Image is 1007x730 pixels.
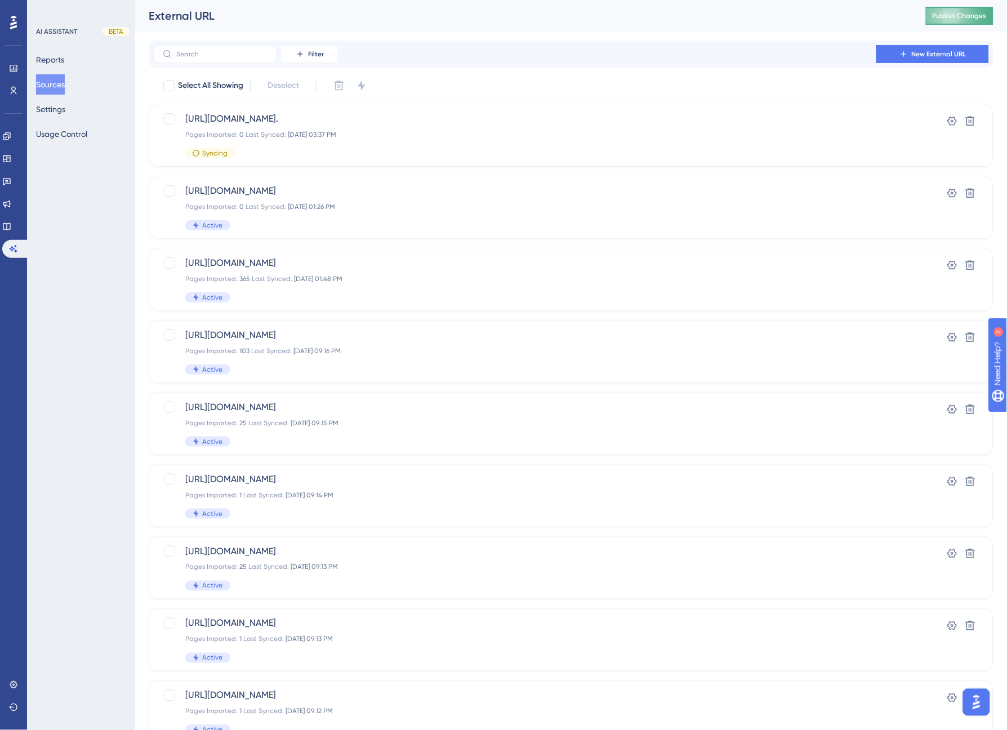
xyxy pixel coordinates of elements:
span: Active [202,437,222,446]
span: Deselect [268,79,299,92]
span: [URL][DOMAIN_NAME] [185,184,867,198]
input: Search [176,50,268,58]
div: Pages Imported: Last Synced: [185,491,867,500]
span: [DATE] 09:13 PM [291,563,338,571]
button: Publish Changes [926,7,993,25]
span: Select All Showing [178,79,243,92]
button: Deselect [257,75,309,96]
span: Filter [308,50,324,59]
button: Reports [36,50,64,70]
span: [DATE] 09:16 PM [293,347,341,355]
span: [DATE] 03:37 PM [288,131,336,139]
span: 25 [239,563,247,571]
div: AI ASSISTANT [36,27,77,36]
span: 25 [239,419,247,427]
span: [URL][DOMAIN_NAME] [185,400,867,414]
div: Pages Imported: Last Synced: [185,563,867,572]
div: Pages Imported: Last Synced: [185,274,867,283]
span: 1 [239,707,242,715]
span: 1 [239,635,242,643]
span: [URL][DOMAIN_NAME] [185,617,867,630]
div: BETA [103,27,130,36]
span: [DATE] 09:15 PM [291,419,338,427]
span: Active [202,293,222,302]
div: Pages Imported: Last Synced: [185,707,867,716]
span: 1 [239,491,242,499]
span: Active [202,581,222,590]
span: [DATE] 01:26 PM [288,203,335,211]
iframe: UserGuiding AI Assistant Launcher [960,686,993,719]
span: [URL][DOMAIN_NAME] [185,256,867,270]
span: 103 [239,347,249,355]
span: [URL][DOMAIN_NAME] [185,689,867,702]
div: Pages Imported: Last Synced: [185,419,867,428]
span: 0 [239,203,244,211]
span: [DATE] 09:14 PM [286,491,333,499]
button: Settings [36,99,65,119]
span: [DATE] 09:13 PM [286,635,333,643]
button: New External URL [876,45,989,63]
span: Active [202,221,222,230]
span: [URL][DOMAIN_NAME]. [185,112,867,126]
div: 2 [78,6,81,15]
div: Pages Imported: Last Synced: [185,130,867,139]
button: Usage Control [36,124,87,144]
span: [URL][DOMAIN_NAME] [185,328,867,342]
div: Pages Imported: Last Synced: [185,346,867,355]
div: External URL [149,8,898,24]
span: Active [202,509,222,518]
span: [URL][DOMAIN_NAME] [185,473,867,486]
span: Syncing [202,149,228,158]
button: Sources [36,74,65,95]
span: Publish Changes [933,11,987,20]
div: Pages Imported: Last Synced: [185,202,867,211]
span: [DATE] 01:48 PM [294,275,342,283]
span: New External URL [912,50,966,59]
span: Active [202,365,222,374]
span: Active [202,653,222,662]
button: Filter [282,45,338,63]
span: 365 [239,275,250,283]
span: [DATE] 09:12 PM [286,707,333,715]
span: 0 [239,131,244,139]
span: Need Help? [26,3,70,16]
div: Pages Imported: Last Synced: [185,635,867,644]
span: [URL][DOMAIN_NAME] [185,545,867,558]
